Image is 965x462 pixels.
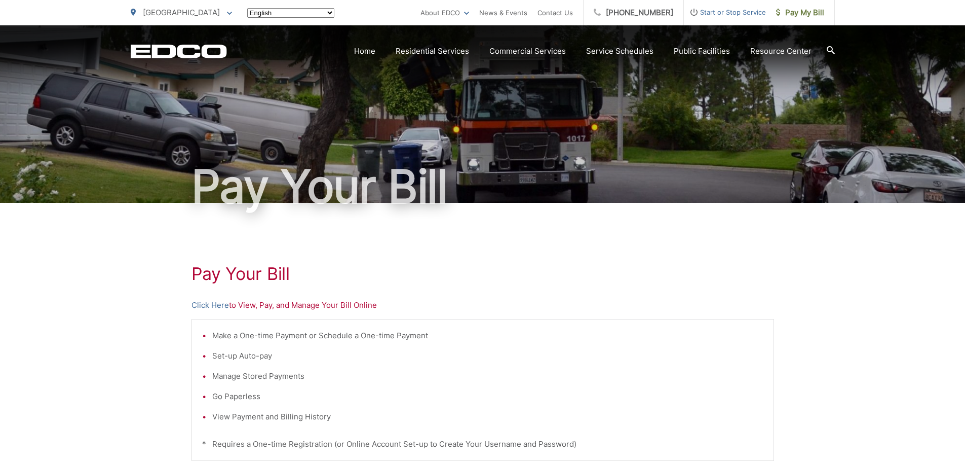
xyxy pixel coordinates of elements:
[586,45,653,57] a: Service Schedules
[212,370,763,382] li: Manage Stored Payments
[143,8,220,17] span: [GEOGRAPHIC_DATA]
[212,390,763,403] li: Go Paperless
[489,45,566,57] a: Commercial Services
[131,161,835,212] h1: Pay Your Bill
[537,7,573,19] a: Contact Us
[776,7,824,19] span: Pay My Bill
[202,438,763,450] p: * Requires a One-time Registration (or Online Account Set-up to Create Your Username and Password)
[750,45,812,57] a: Resource Center
[247,8,334,18] select: Select a language
[396,45,469,57] a: Residential Services
[131,44,227,58] a: EDCD logo. Return to the homepage.
[674,45,730,57] a: Public Facilities
[212,330,763,342] li: Make a One-time Payment or Schedule a One-time Payment
[420,7,469,19] a: About EDCO
[191,299,229,311] a: Click Here
[479,7,527,19] a: News & Events
[191,264,774,284] h1: Pay Your Bill
[212,411,763,423] li: View Payment and Billing History
[212,350,763,362] li: Set-up Auto-pay
[354,45,375,57] a: Home
[191,299,774,311] p: to View, Pay, and Manage Your Bill Online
